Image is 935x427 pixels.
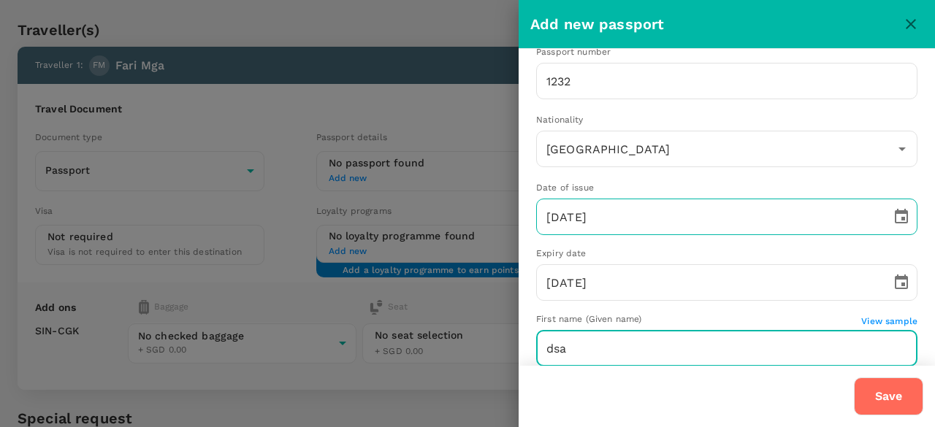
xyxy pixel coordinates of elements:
[543,135,870,163] input: Select or search nationality
[536,264,881,301] input: DD/MM/YYYY
[536,113,917,128] div: Nationality
[854,377,923,415] button: Save
[892,139,912,159] button: Open
[536,247,917,261] div: Expiry date
[536,45,917,60] div: Passport number
[898,12,923,36] button: close
[861,316,917,326] span: View sample
[887,268,916,297] button: Choose date, selected date is Jan 1, 2029
[530,12,898,36] h6: Add new passport
[887,202,916,231] button: Choose date, selected date is Oct 10, 2020
[536,181,917,196] div: Date of issue
[536,312,861,327] div: First name (Given name)
[536,199,881,235] input: DD/MM/YYYY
